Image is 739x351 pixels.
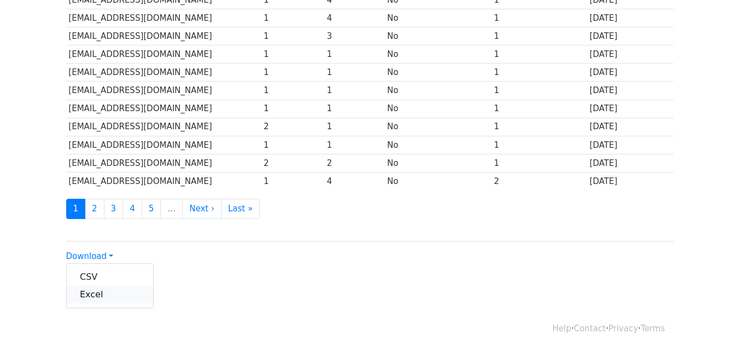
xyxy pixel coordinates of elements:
[491,118,587,136] td: 1
[684,298,739,351] iframe: Chat Widget
[385,100,491,118] td: No
[67,286,153,303] a: Excel
[261,45,324,64] td: 1
[324,136,385,154] td: 1
[182,199,222,219] a: Next ›
[491,64,587,82] td: 1
[587,100,673,118] td: [DATE]
[491,100,587,118] td: 1
[324,82,385,100] td: 1
[385,136,491,154] td: No
[587,154,673,172] td: [DATE]
[587,118,673,136] td: [DATE]
[491,172,587,190] td: 2
[66,154,261,172] td: [EMAIL_ADDRESS][DOMAIN_NAME]
[491,45,587,64] td: 1
[66,251,113,261] a: Download
[608,324,638,333] a: Privacy
[324,45,385,64] td: 1
[587,64,673,82] td: [DATE]
[261,64,324,82] td: 1
[261,82,324,100] td: 1
[491,82,587,100] td: 1
[67,268,153,286] a: CSV
[142,199,161,219] a: 5
[261,172,324,190] td: 1
[385,118,491,136] td: No
[587,82,673,100] td: [DATE]
[385,172,491,190] td: No
[261,136,324,154] td: 1
[66,45,261,64] td: [EMAIL_ADDRESS][DOMAIN_NAME]
[85,199,104,219] a: 2
[324,64,385,82] td: 1
[261,100,324,118] td: 1
[66,82,261,100] td: [EMAIL_ADDRESS][DOMAIN_NAME]
[574,324,606,333] a: Contact
[552,324,571,333] a: Help
[66,100,261,118] td: [EMAIL_ADDRESS][DOMAIN_NAME]
[491,27,587,45] td: 1
[385,9,491,27] td: No
[261,118,324,136] td: 2
[66,64,261,82] td: [EMAIL_ADDRESS][DOMAIN_NAME]
[491,136,587,154] td: 1
[66,172,261,190] td: [EMAIL_ADDRESS][DOMAIN_NAME]
[221,199,260,219] a: Last »
[324,154,385,172] td: 2
[587,136,673,154] td: [DATE]
[587,9,673,27] td: [DATE]
[324,100,385,118] td: 1
[587,172,673,190] td: [DATE]
[587,27,673,45] td: [DATE]
[324,118,385,136] td: 1
[66,136,261,154] td: [EMAIL_ADDRESS][DOMAIN_NAME]
[66,27,261,45] td: [EMAIL_ADDRESS][DOMAIN_NAME]
[385,45,491,64] td: No
[261,154,324,172] td: 2
[66,199,86,219] a: 1
[385,82,491,100] td: No
[491,9,587,27] td: 1
[123,199,142,219] a: 4
[66,118,261,136] td: [EMAIL_ADDRESS][DOMAIN_NAME]
[261,27,324,45] td: 1
[385,64,491,82] td: No
[324,172,385,190] td: 4
[587,45,673,64] td: [DATE]
[324,27,385,45] td: 3
[104,199,124,219] a: 3
[261,9,324,27] td: 1
[385,27,491,45] td: No
[641,324,665,333] a: Terms
[66,9,261,27] td: [EMAIL_ADDRESS][DOMAIN_NAME]
[491,154,587,172] td: 1
[385,154,491,172] td: No
[324,9,385,27] td: 4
